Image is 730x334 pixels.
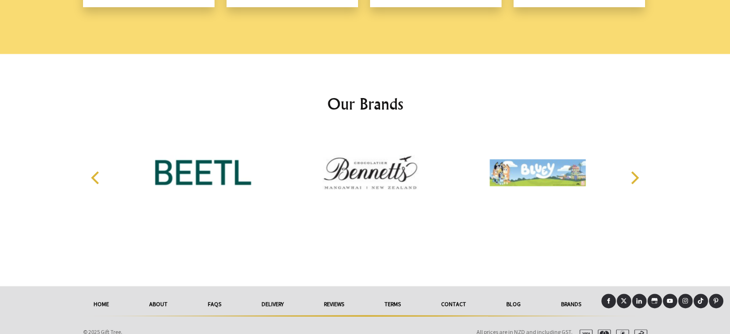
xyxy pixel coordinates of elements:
a: Tiktok [694,294,708,308]
a: Youtube [663,294,677,308]
h2: Our Brands [81,92,649,115]
img: Bennetts Chocolates [323,136,419,209]
a: reviews [304,294,364,315]
a: Contact [421,294,486,315]
a: Pinterest [709,294,723,308]
a: Instagram [678,294,693,308]
a: Facebook [601,294,616,308]
button: Previous [86,167,107,188]
a: FAQs [188,294,241,315]
a: Blog [486,294,541,315]
a: LinkedIn [632,294,646,308]
a: About [129,294,188,315]
button: Next [623,167,645,188]
a: HOME [73,294,129,315]
a: delivery [241,294,304,315]
a: Terms [364,294,421,315]
a: Brands [541,294,601,315]
img: Bluey [490,136,586,209]
a: X (Twitter) [617,294,631,308]
img: BEETL Skincare [155,136,251,209]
